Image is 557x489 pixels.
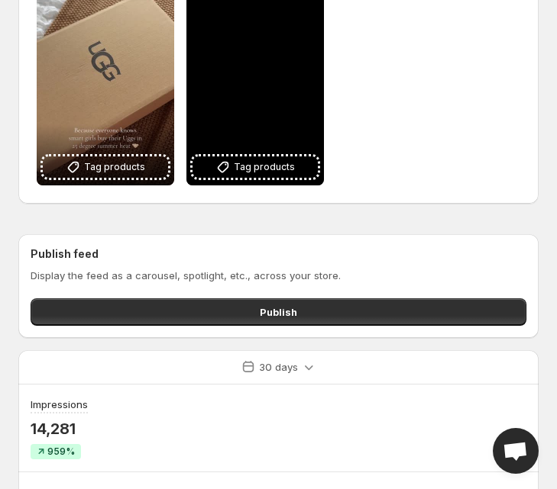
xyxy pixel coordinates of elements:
div: Open chat [493,428,539,474]
span: Publish [260,304,297,320]
span: Tag products [84,159,145,175]
button: Tag products [43,156,168,178]
span: 959% [47,446,75,458]
p: 30 days [259,359,298,375]
p: Display the feed as a carousel, spotlight, etc., across your store. [31,268,526,283]
p: 14,281 [31,420,88,438]
button: Publish [31,298,526,326]
h3: Impressions [31,397,88,412]
span: Tag products [234,159,295,175]
button: Tag products [193,156,318,178]
h2: Publish feed [31,246,526,262]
